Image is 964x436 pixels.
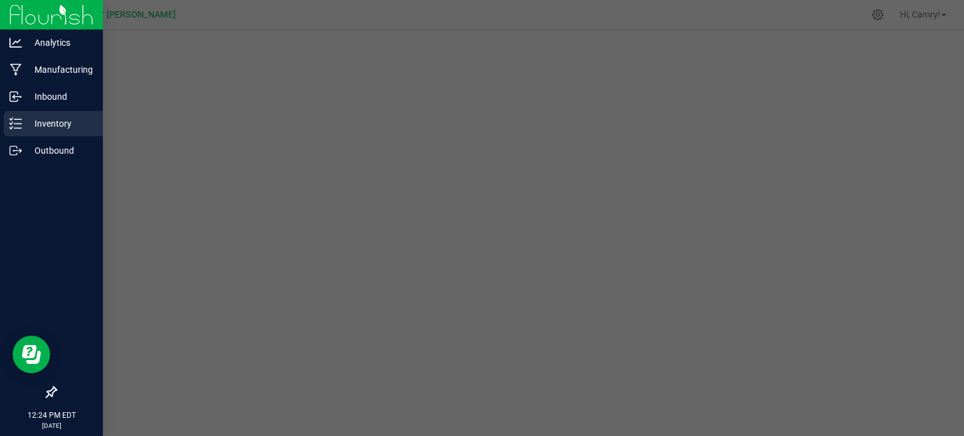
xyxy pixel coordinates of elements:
[22,89,97,104] p: Inbound
[22,35,97,50] p: Analytics
[22,62,97,77] p: Manufacturing
[9,144,22,157] inline-svg: Outbound
[13,336,50,373] iframe: Resource center
[6,410,97,421] p: 12:24 PM EDT
[9,90,22,103] inline-svg: Inbound
[9,117,22,130] inline-svg: Inventory
[6,421,97,430] p: [DATE]
[9,36,22,49] inline-svg: Analytics
[22,143,97,158] p: Outbound
[22,116,97,131] p: Inventory
[9,63,22,76] inline-svg: Manufacturing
